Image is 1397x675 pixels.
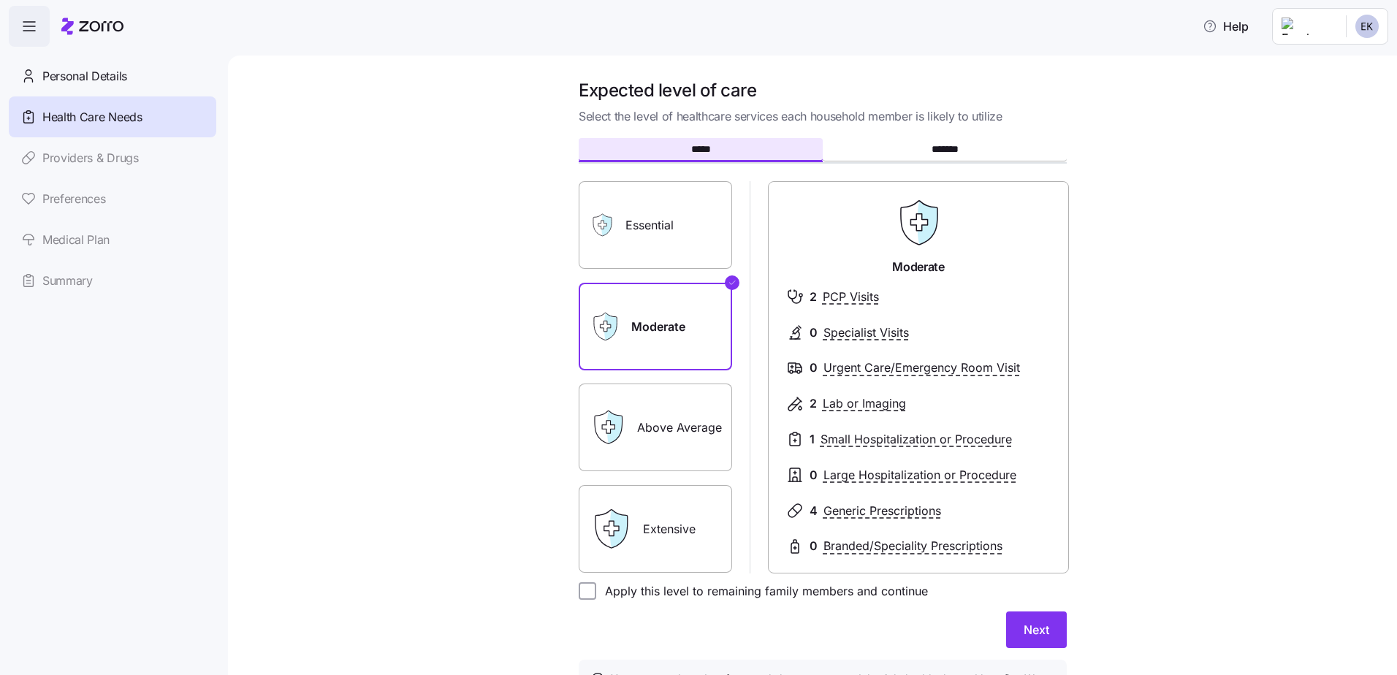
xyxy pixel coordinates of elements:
img: Employer logo [1282,18,1334,35]
label: Apply this level to remaining family members and continue [596,582,928,600]
span: Urgent Care/Emergency Room Visit [823,359,1020,377]
button: Next [1006,611,1067,648]
a: Health Care Needs [9,96,216,137]
img: 5c7f620c26421ff92956c95cfe8ac4f4 [1355,15,1379,38]
span: 0 [810,359,818,377]
svg: Checkmark [728,274,736,291]
span: Branded/Speciality Prescriptions [823,537,1002,555]
button: Help [1191,12,1260,41]
label: Moderate [579,283,732,370]
span: 0 [810,466,818,484]
span: 0 [810,324,818,342]
span: 2 [810,394,817,413]
span: Specialist Visits [823,324,909,342]
h1: Expected level of care [579,79,1067,102]
span: 1 [810,430,815,449]
span: Next [1024,621,1049,638]
span: Personal Details [42,67,127,85]
span: 0 [810,537,818,555]
span: Generic Prescriptions [823,502,941,520]
span: Help [1203,18,1249,35]
span: 2 [810,288,817,306]
span: Lab or Imaging [823,394,906,413]
span: PCP Visits [823,288,879,306]
span: Small Hospitalization or Procedure [821,430,1012,449]
span: Select the level of healthcare services each household member is likely to utilize [579,107,1067,126]
span: Large Hospitalization or Procedure [823,466,1016,484]
span: Moderate [892,258,944,276]
span: 4 [810,502,818,520]
span: Health Care Needs [42,108,142,126]
label: Extensive [579,485,732,573]
label: Essential [579,181,732,269]
a: Personal Details [9,56,216,96]
label: Above Average [579,384,732,471]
